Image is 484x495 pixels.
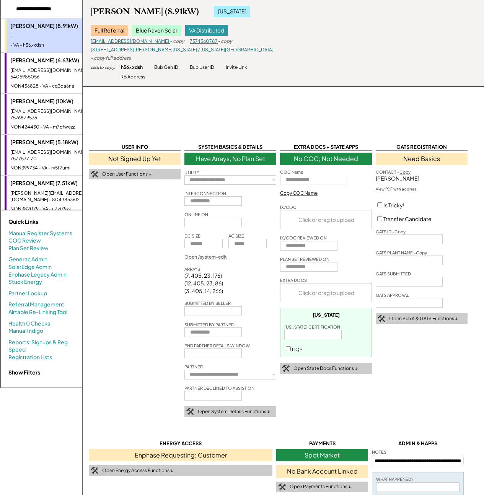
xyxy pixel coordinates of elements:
div: Need Basics [376,153,468,165]
div: [EMAIL_ADDRESS][DOMAIN_NAME] - 5405985056 [10,67,103,80]
div: Open User Functions ↓ [102,171,152,177]
div: [PERSON_NAME] (6.63kW) [10,57,103,64]
div: [US_STATE] [313,312,340,318]
div: NON382079 - VA - u7xj79zk [10,206,103,212]
div: Not Signed Up Yet [89,153,181,165]
a: Partner Lookup [8,290,47,297]
div: - copy [218,38,232,45]
div: ADMIN & HAPPS [372,440,464,447]
div: IX/COC REVIEWED ON [280,235,327,241]
div: Full Referral [91,25,128,36]
img: tool-icon.png [186,408,194,415]
div: [PERSON_NAME] [376,175,468,182]
div: EXTRA DOCS + STATE APPS [280,143,372,151]
u: Copy [394,229,406,234]
div: - VA - h56xxdsh [10,42,104,49]
div: Spot Market [276,449,368,461]
div: [US_STATE] CERTIFICATION [284,324,340,330]
div: ARRAYS [184,266,200,272]
div: [EMAIL_ADDRESS][DOMAIN_NAME] - 7576879536 [10,108,103,121]
u: Copy [416,250,427,255]
div: [PERSON_NAME] (5.18kW) [10,138,103,146]
div: [PERSON_NAME] (7.51kW) [10,179,103,187]
div: SUBMITTED BY SELLER [184,300,231,306]
div: Copy COC Name [280,190,318,197]
div: IX/COC [280,204,297,210]
div: [EMAIL_ADDRESS][DOMAIN_NAME] - 7577537170 [10,149,103,162]
a: Referral Management [8,301,64,308]
div: USER INFO [89,143,181,151]
div: click to copy: [91,65,115,70]
div: [PERSON_NAME] (8.91kW) [91,6,199,17]
a: Health 0 Checks [8,320,50,327]
a: Generac Admin [8,256,47,263]
div: PARTNER DECLINED TO ASSIST ON [184,385,254,391]
div: PAYMENTS [276,440,368,447]
a: [STREET_ADDRESS][PERSON_NAME][US_STATE] / [US_STATE][GEOGRAPHIC_DATA] [91,47,274,52]
a: Stuck Energy [8,278,42,286]
div: Click or drag to upload [280,283,372,302]
div: PARTNER [184,364,203,370]
div: RB Address [121,74,145,80]
label: Transfer Candidate [383,215,432,222]
div: Open Energy Access Functions ↓ [102,467,173,474]
div: NOTES [372,449,386,455]
div: Invite Link [226,64,247,71]
div: - copy [170,38,184,45]
a: [EMAIL_ADDRESS][DOMAIN_NAME] [91,38,169,44]
div: END PARTNER DETAILS WINDOW [184,343,250,348]
div: NON399734 - VA - rv5f7uml [10,165,103,171]
div: Open Payments Functions ↓ [290,484,351,490]
div: INTERCONNECTION [184,191,226,196]
div: Open System Details Functions ↓ [198,409,270,415]
div: ONLINE ON [184,212,208,217]
div: View PDF with address [376,186,417,192]
div: UTILITY [184,169,199,175]
a: Plan Set Review [8,244,49,252]
div: Blue Raven Solar [132,25,181,36]
img: tool-icon.png [378,315,385,322]
a: Reports: Signups & Reg Speed [8,339,75,353]
div: SYSTEM BASICS & DETAILS [184,143,276,151]
img: tool-icon.png [91,171,98,178]
div: Open /system-edit [184,254,227,261]
a: Registration Lists [8,353,52,361]
div: [US_STATE] [214,6,250,17]
a: 7574560787 [190,38,218,44]
div: GATS ID - [376,229,406,234]
div: Quick Links [8,218,85,226]
a: Enphase Legacy Admin [8,271,67,278]
div: DC SIZE [184,233,200,239]
u: Copy [399,169,411,174]
div: Click or drag to upload [280,210,372,229]
div: GATS REGISTRATION [376,143,468,151]
div: Open Sch A & GATS Functions ↓ [389,316,458,322]
div: Enphase Requesting: Customer [89,449,272,461]
div: (7, 405, 23, 176) (12, 405, 23, 86) (3, 405, 14, 266) [184,272,223,295]
img: tool-icon.png [278,484,286,490]
div: Have Arrays, No Plan Set [184,153,276,165]
div: COC Name [280,169,303,175]
div: Open State Docs Functions ↓ [293,365,358,372]
a: COC Review [8,237,41,244]
div: VA Distributed [185,25,228,36]
div: SUBMITTED BY PARTNER [184,322,234,327]
div: Bub Gen ID [154,64,178,71]
div: GATS PLANT NAME - [376,250,427,256]
div: - [10,33,104,39]
div: GATS APPROVAL [376,292,409,298]
a: Manual Indigo [8,327,43,335]
div: EXTRA DOCS [280,277,307,283]
div: WHAT HAPPENED? [376,476,414,482]
label: LIQP [292,347,303,352]
div: [PERSON_NAME][EMAIL_ADDRESS][DOMAIN_NAME] - 8043853612 [10,190,103,203]
div: GATS SUBMITTED [376,271,411,277]
a: Manual Register Systems [8,230,72,237]
strong: Show Filters [8,369,40,376]
img: tool-icon.png [91,467,98,474]
a: Airtable Re-Linking Tool [8,308,67,316]
img: tool-icon.png [282,365,290,372]
div: PLAN SET REVIEWED ON [280,256,329,262]
div: No COC; Not Needed [280,153,372,165]
div: AC SIZE [228,233,244,239]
